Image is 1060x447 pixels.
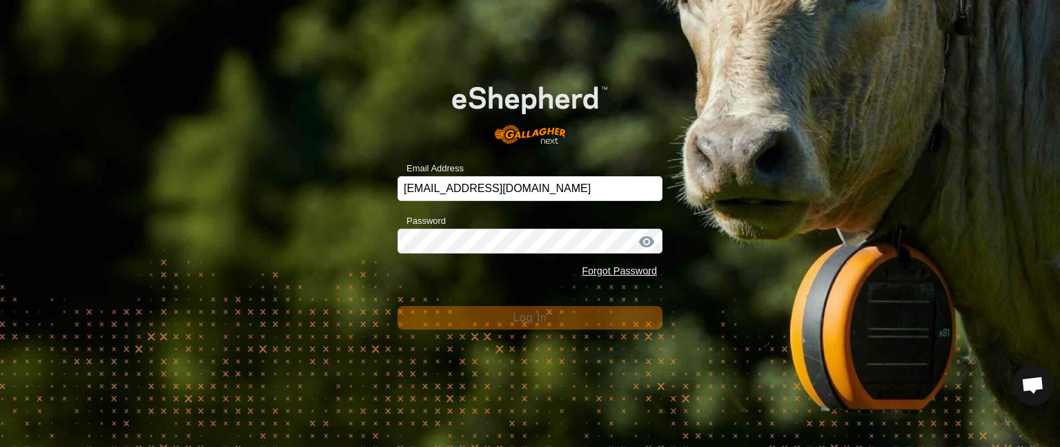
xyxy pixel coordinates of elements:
img: E-shepherd Logo [424,64,636,155]
label: Password [397,214,446,228]
a: Forgot Password [582,265,657,276]
label: Email Address [397,162,464,175]
input: Email Address [397,176,662,201]
a: Open chat [1012,364,1054,406]
button: Log In [397,306,662,330]
span: Log In [513,312,547,323]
